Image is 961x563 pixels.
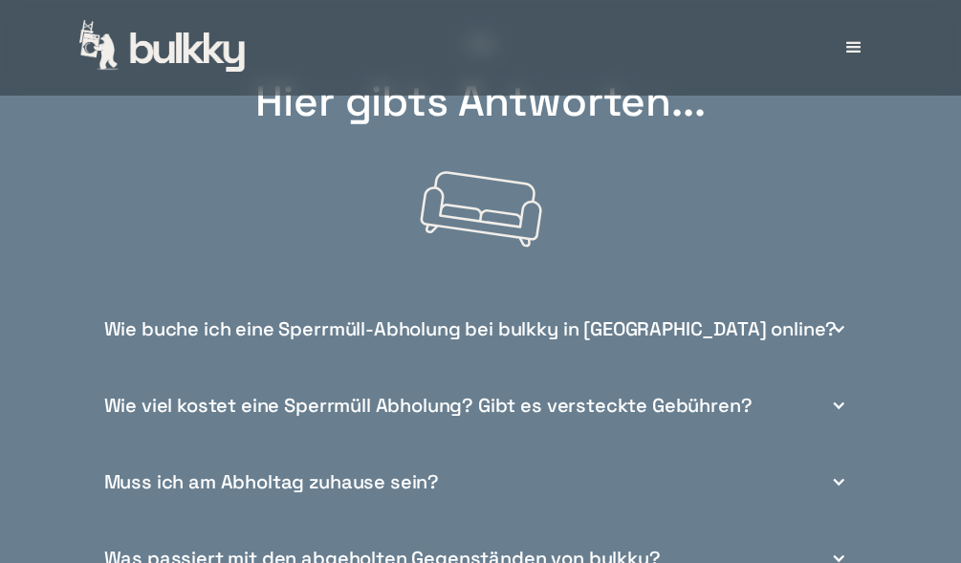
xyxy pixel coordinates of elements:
[825,19,883,76] div: menu
[104,472,440,492] div: Muss ich am Abholtag zuhause sein?
[97,367,865,444] div: Wie viel kostet eine Sperrmüll Abholung? Gibt es versteckte Gebühren?
[79,20,248,76] a: home
[255,78,705,171] h2: Hier gibts Antworten...
[104,319,838,339] div: Wie buche ich eine Sperrmüll-Abholung bei bulkky in [GEOGRAPHIC_DATA] online?
[97,291,865,367] div: Wie buche ich eine Sperrmüll-Abholung bei bulkky in [GEOGRAPHIC_DATA] online?
[104,396,753,416] div: Wie viel kostet eine Sperrmüll Abholung? Gibt es versteckte Gebühren?
[97,444,865,520] div: Muss ich am Abholtag zuhause sein?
